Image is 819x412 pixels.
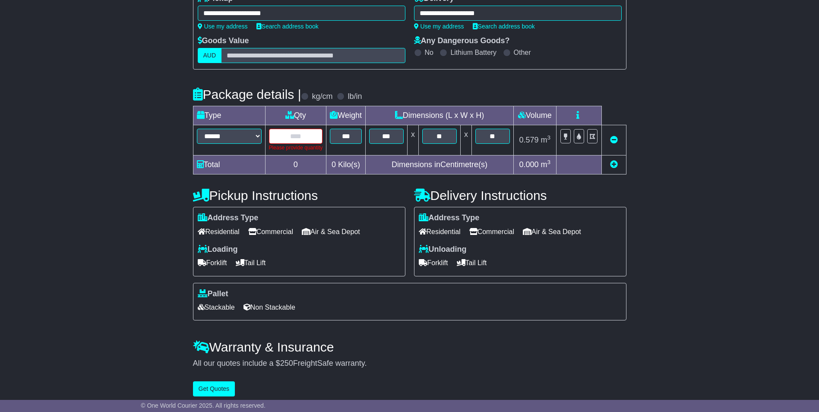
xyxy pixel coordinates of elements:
[541,136,551,144] span: m
[419,256,448,269] span: Forklift
[198,36,249,46] label: Goods Value
[326,155,366,174] td: Kilo(s)
[523,225,581,238] span: Air & Sea Depot
[198,245,238,254] label: Loading
[198,256,227,269] span: Forklift
[547,159,551,165] sup: 3
[248,225,293,238] span: Commercial
[265,155,326,174] td: 0
[302,225,360,238] span: Air & Sea Depot
[469,225,514,238] span: Commercial
[414,23,464,30] a: Use my address
[519,136,538,144] span: 0.579
[519,160,538,169] span: 0.000
[414,188,626,203] h4: Delivery Instructions
[198,225,240,238] span: Residential
[425,48,433,57] label: No
[198,48,222,63] label: AUD
[193,340,626,354] h4: Warranty & Insurance
[193,106,265,125] td: Type
[269,144,323,152] div: Please provide quantity
[236,256,266,269] span: Tail Lift
[513,106,556,125] td: Volume
[193,381,235,396] button: Get Quotes
[450,48,496,57] label: Lithium Battery
[198,301,235,314] span: Stackable
[280,359,293,368] span: 250
[256,23,319,30] a: Search address book
[419,245,467,254] label: Unloading
[193,87,301,101] h4: Package details |
[265,106,326,125] td: Qty
[541,160,551,169] span: m
[243,301,295,314] span: Non Stackable
[193,188,405,203] h4: Pickup Instructions
[312,92,332,101] label: kg/cm
[348,92,362,101] label: lb/in
[198,289,228,299] label: Pallet
[332,160,336,169] span: 0
[198,23,248,30] a: Use my address
[460,125,471,155] td: x
[514,48,531,57] label: Other
[365,106,513,125] td: Dimensions (L x W x H)
[365,155,513,174] td: Dimensions in Centimetre(s)
[419,225,461,238] span: Residential
[326,106,366,125] td: Weight
[547,134,551,141] sup: 3
[457,256,487,269] span: Tail Lift
[419,213,480,223] label: Address Type
[414,36,510,46] label: Any Dangerous Goods?
[198,213,259,223] label: Address Type
[193,359,626,368] div: All our quotes include a $ FreightSafe warranty.
[610,136,618,144] a: Remove this item
[610,160,618,169] a: Add new item
[141,402,266,409] span: © One World Courier 2025. All rights reserved.
[193,155,265,174] td: Total
[407,125,418,155] td: x
[473,23,535,30] a: Search address book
